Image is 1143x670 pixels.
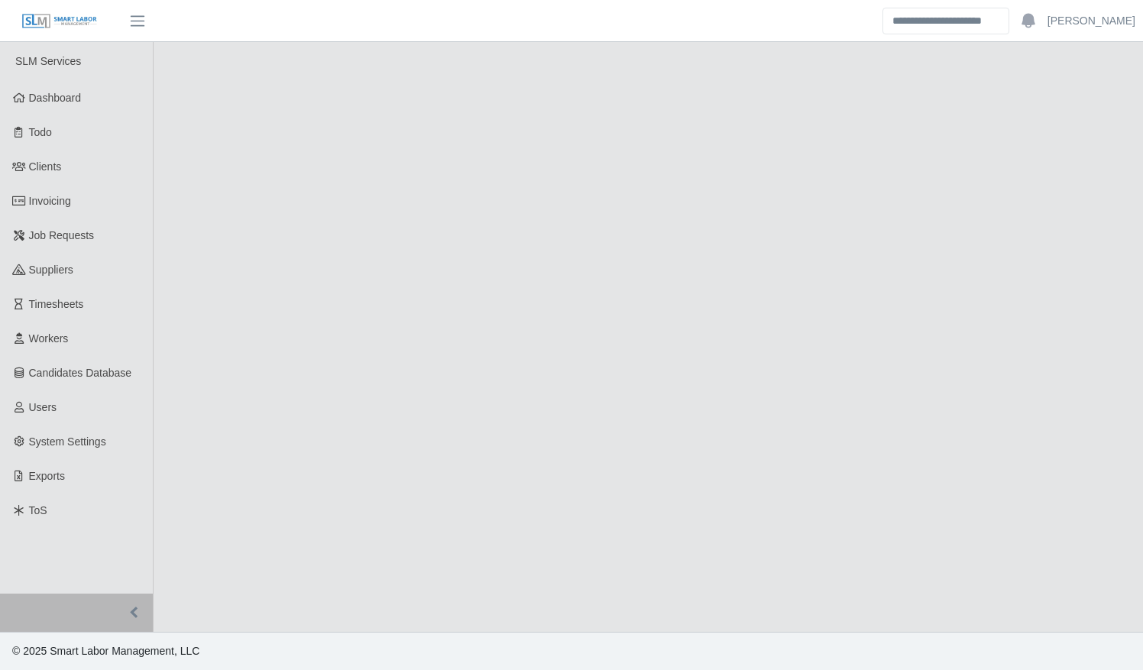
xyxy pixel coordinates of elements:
[29,504,47,516] span: ToS
[29,195,71,207] span: Invoicing
[29,435,106,448] span: System Settings
[12,645,199,657] span: © 2025 Smart Labor Management, LLC
[29,92,82,104] span: Dashboard
[29,229,95,241] span: Job Requests
[15,55,81,67] span: SLM Services
[21,13,98,30] img: SLM Logo
[29,298,84,310] span: Timesheets
[1047,13,1135,29] a: [PERSON_NAME]
[29,470,65,482] span: Exports
[29,401,57,413] span: Users
[29,160,62,173] span: Clients
[29,367,132,379] span: Candidates Database
[29,332,69,345] span: Workers
[29,264,73,276] span: Suppliers
[29,126,52,138] span: Todo
[882,8,1009,34] input: Search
